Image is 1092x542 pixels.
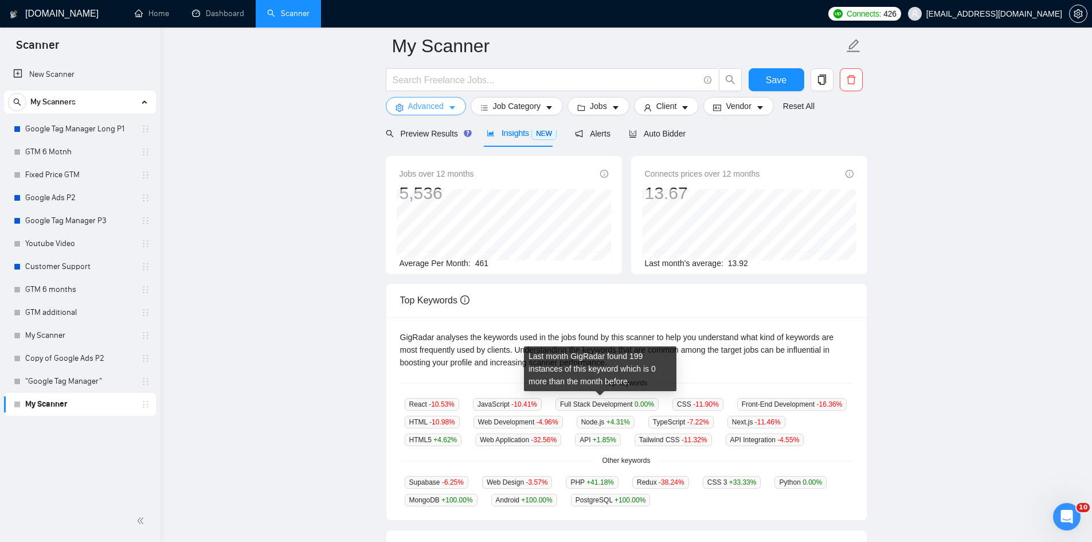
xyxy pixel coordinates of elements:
[644,103,652,112] span: user
[1069,9,1087,18] a: setting
[141,147,150,157] span: holder
[635,400,654,408] span: 0.00 %
[396,103,404,112] span: setting
[473,416,563,428] span: Web Development
[141,400,150,409] span: holder
[575,434,621,446] span: API
[491,494,557,506] span: Android
[25,255,134,278] a: Customer Support
[141,377,150,386] span: holder
[635,434,712,446] span: Tailwind CSS
[141,262,150,271] span: holder
[25,278,134,301] a: GTM 6 months
[25,324,134,347] a: My Scanner
[531,127,557,140] span: NEW
[433,436,457,444] span: +4.62 %
[719,75,741,85] span: search
[612,103,620,112] span: caret-down
[460,295,469,305] span: info-circle
[1070,9,1087,18] span: setting
[847,7,881,20] span: Connects:
[774,476,827,489] span: Python
[408,100,444,112] span: Advanced
[687,418,709,426] span: -7.22 %
[883,7,896,20] span: 426
[537,418,558,426] span: -4.96 %
[392,32,844,60] input: Scanner name...
[846,170,854,178] span: info-circle
[803,478,822,486] span: 0.00 %
[405,494,477,506] span: MongoDB
[135,9,169,18] a: homeHome
[728,259,748,268] span: 13.92
[645,259,723,268] span: Last month's average:
[463,128,473,138] div: Tooltip anchor
[632,476,689,489] span: Redux
[25,301,134,324] a: GTM additional
[25,209,134,232] a: Google Tag Manager P3
[693,400,719,408] span: -11.90 %
[659,478,684,486] span: -38.24 %
[681,103,689,112] span: caret-down
[704,76,711,84] span: info-circle
[575,129,610,138] span: Alerts
[473,398,542,411] span: JavaScript
[386,130,394,138] span: search
[727,416,785,428] span: Next.js
[521,496,552,504] span: +100.00 %
[726,100,751,112] span: Vendor
[571,494,651,506] span: PostgreSQL
[25,393,134,416] a: My Scanner
[911,10,919,18] span: user
[141,354,150,363] span: holder
[729,478,757,486] span: +33.33 %
[586,478,614,486] span: +41.18 %
[25,232,134,255] a: Youtube Video
[9,98,26,106] span: search
[400,331,853,369] div: GigRadar analyses the keywords used in the jobs found by this scanner to help you understand what...
[475,259,488,268] span: 461
[30,91,76,114] span: My Scanners
[1053,503,1081,531] iframe: Intercom live chat
[811,75,833,85] span: copy
[593,436,616,444] span: +1.85 %
[682,436,707,444] span: -11.32 %
[577,416,635,428] span: Node.js
[141,170,150,180] span: holder
[531,436,557,444] span: -32.56 %
[703,476,761,489] span: CSS 3
[590,100,607,112] span: Jobs
[526,478,547,486] span: -3.57 %
[405,434,462,446] span: HTML5
[511,400,537,408] span: -10.41 %
[487,128,557,138] span: Insights
[777,436,799,444] span: -4.55 %
[10,5,18,24] img: logo
[749,68,804,91] button: Save
[672,398,723,411] span: CSS
[405,398,459,411] span: React
[713,103,721,112] span: idcard
[400,284,853,317] div: Top Keywords
[25,186,134,209] a: Google Ads P2
[634,97,699,115] button: userClientcaret-down
[141,331,150,340] span: holder
[141,308,150,317] span: holder
[4,91,156,416] li: My Scanners
[545,103,553,112] span: caret-down
[386,97,466,115] button: settingAdvancedcaret-down
[4,63,156,86] li: New Scanner
[726,434,804,446] span: API Integration
[629,130,637,138] span: robot
[400,182,474,204] div: 5,536
[600,170,608,178] span: info-circle
[756,103,764,112] span: caret-down
[141,193,150,202] span: holder
[448,103,456,112] span: caret-down
[648,416,714,428] span: TypeScript
[400,167,474,180] span: Jobs over 12 months
[575,130,583,138] span: notification
[606,418,630,426] span: +4.31 %
[555,398,659,411] span: Full Stack Development
[766,73,786,87] span: Save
